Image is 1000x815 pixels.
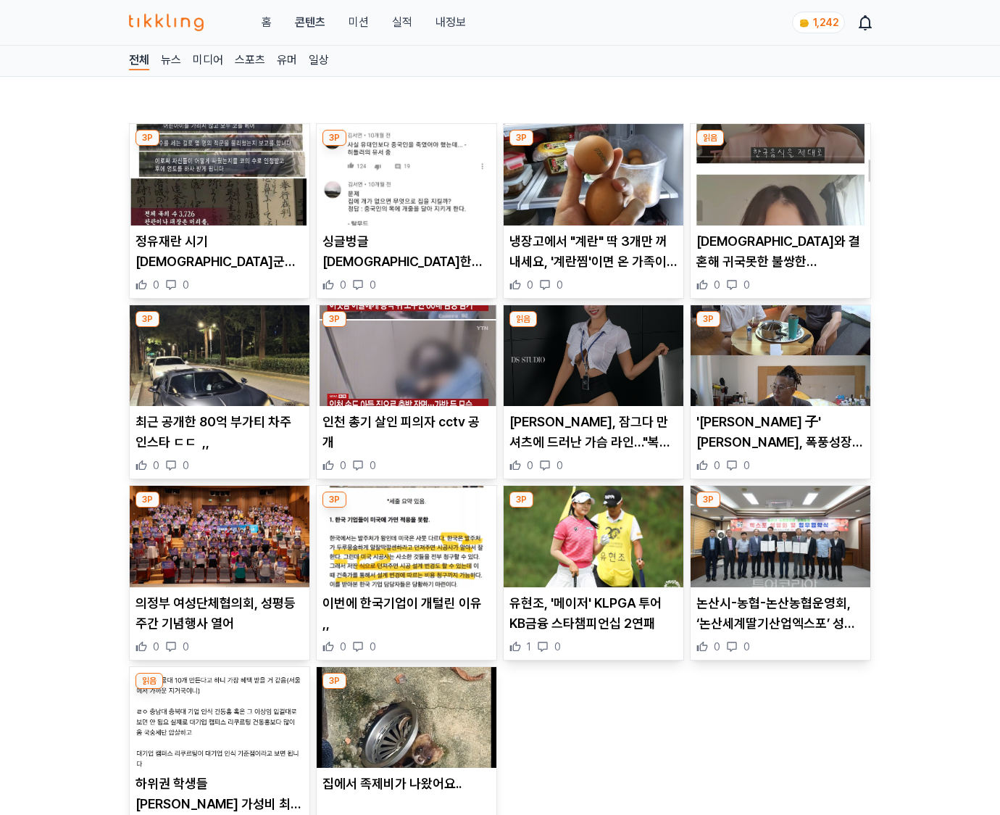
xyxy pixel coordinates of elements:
[696,593,864,634] p: 논산시-농협-논산농협운영회, ‘논산세계딸기산업엑스포’ 성공 개최 협약
[183,458,189,473] span: 0
[503,485,684,661] div: 3P 유현조, '메이저' KLPGA 투어 KB금융 스타챔피언십 2연패 유현조, '메이저' KLPGA 투어 KB금융 스타챔피언십 2연패 1 0
[183,640,189,654] span: 0
[696,311,720,327] div: 3P
[503,305,684,480] div: 읽음 맹승지, 잠그다 만 셔츠에 드러난 가슴 라인…"복장이 이래도 됩니까" 깜짝 [PERSON_NAME], 잠그다 만 셔츠에 드러난 가슴 라인…"복장이 이래도 됩니까" 깜짝 0 0
[691,124,870,226] img: 일본녀와 결혼해 귀국못한 불쌍한 한국남자
[509,412,678,452] p: [PERSON_NAME], 잠그다 만 셔츠에 드러난 가슴 라인…"복장이 이래도 됩니까" 깜짝
[322,412,491,452] p: 인천 총기 살인 피의자 cctv 공개
[714,278,720,292] span: 0
[161,51,181,70] a: 뉴스
[317,124,496,226] img: 싱글벙글 중국인한테 사기당한 사람
[136,593,304,634] p: 의정부 여성단체협의회, 성평등주간 기념행사 열어
[392,14,412,31] a: 실적
[322,673,346,689] div: 3P
[322,593,491,634] p: 이번에 한국기업이 개털린 이유 ,,
[136,130,159,146] div: 3P
[557,278,563,292] span: 0
[340,278,346,292] span: 0
[262,14,272,31] a: 홈
[743,278,750,292] span: 0
[554,640,561,654] span: 0
[370,458,376,473] span: 0
[129,51,149,70] a: 전체
[129,305,310,480] div: 3P 최근 공개한 80억 부가티 차주 인스타 ㄷㄷ ,, 최근 공개한 80억 부가티 차주 인스타 ㄷㄷ ,, 0 0
[322,231,491,272] p: 싱글벙글 [DEMOGRAPHIC_DATA]한테 사기당한 사람
[696,130,724,146] div: 읽음
[322,311,346,327] div: 3P
[193,51,223,70] a: 미디어
[322,130,346,146] div: 3P
[349,14,369,31] button: 미션
[690,485,871,661] div: 3P 논산시-농협-논산농협운영회, ‘논산세계딸기산업엑스포’ 성공 개최 협약 논산시-농협-논산농협운영회, ‘논산세계딸기산업엑스포’ 성공 개최 협약 0 0
[509,593,678,634] p: 유현조, '메이저' KLPGA 투어 KB금융 스타챔피언십 2연패
[316,305,497,480] div: 3P 인천 총기 살인 피의자 cctv 공개 인천 총기 살인 피의자 cctv 공개 0 0
[509,231,678,272] p: 냉장고에서 "계란" 딱 3개만 꺼내세요, '계란찜'이면 온 가족이 건강해집니다
[295,14,325,31] a: 콘텐츠
[153,278,159,292] span: 0
[691,305,870,407] img: '윤민수 子' 윤후, 폭풍성장한 근황에 깜짝…"더이상 모태솔로 아니다" 고백까지
[799,17,810,29] img: coin
[235,51,265,70] a: 스포츠
[527,640,531,654] span: 1
[696,492,720,508] div: 3P
[316,123,497,299] div: 3P 싱글벙글 중국인한테 사기당한 사람 싱글벙글 [DEMOGRAPHIC_DATA]한테 사기당한 사람 0 0
[714,458,720,473] span: 0
[129,123,310,299] div: 3P 정유재란 시기 일본군의 잔혹함 정유재란 시기 [DEMOGRAPHIC_DATA]군의 잔혹함 0 0
[504,124,683,226] img: 냉장고에서 "계란" 딱 3개만 꺼내세요, '계란찜'이면 온 가족이 건강해집니다
[136,412,304,452] p: 최근 공개한 80억 부가티 차주 인스타 ㄷㄷ ,,
[136,673,163,689] div: 읽음
[743,640,750,654] span: 0
[503,123,684,299] div: 3P 냉장고에서 "계란" 딱 3개만 꺼내세요, '계란찜'이면 온 가족이 건강해집니다 냉장고에서 "계란" 딱 3개만 꺼내세요, '계란찜'이면 온 가족이 건강해집니다 0 0
[129,14,204,31] img: 티끌링
[743,458,750,473] span: 0
[436,14,466,31] a: 내정보
[153,458,159,473] span: 0
[370,640,376,654] span: 0
[130,305,309,407] img: 최근 공개한 80억 부가티 차주 인스타 ㄷㄷ ,,
[792,12,842,33] a: coin 1,242
[129,485,310,661] div: 3P 의정부 여성단체협의회, 성평등주간 기념행사 열어 의정부 여성단체협의회, 성평등주간 기념행사 열어 0 0
[136,492,159,508] div: 3P
[509,311,537,327] div: 읽음
[370,278,376,292] span: 0
[691,486,870,587] img: 논산시-농협-논산농협운영회, ‘논산세계딸기산업엑스포’ 성공 개최 협약
[322,492,346,508] div: 3P
[317,486,496,587] img: 이번에 한국기업이 개털린 이유 ,,
[130,124,309,226] img: 정유재란 시기 일본군의 잔혹함
[527,278,533,292] span: 0
[509,130,533,146] div: 3P
[277,51,297,70] a: 유머
[557,458,563,473] span: 0
[340,640,346,654] span: 0
[504,486,683,587] img: 유현조, '메이저' KLPGA 투어 KB금융 스타챔피언십 2연패
[317,667,496,769] img: 집에서 족제비가 나왔어요..
[690,123,871,299] div: 읽음 일본녀와 결혼해 귀국못한 불쌍한 한국남자 [DEMOGRAPHIC_DATA]와 결혼해 귀국못한 불쌍한 [DEMOGRAPHIC_DATA]남자 0 0
[322,774,491,794] p: 집에서 족제비가 나왔어요..
[136,231,304,272] p: 정유재란 시기 [DEMOGRAPHIC_DATA]군의 잔혹함
[153,640,159,654] span: 0
[690,305,871,480] div: 3P '윤민수 子' 윤후, 폭풍성장한 근황에 깜짝…"더이상 모태솔로 아니다" 고백까지 '[PERSON_NAME] 子' [PERSON_NAME], 폭풍성장한 근황에 깜짝…"더이...
[309,51,329,70] a: 일상
[340,458,346,473] span: 0
[696,231,864,272] p: [DEMOGRAPHIC_DATA]와 결혼해 귀국못한 불쌍한 [DEMOGRAPHIC_DATA]남자
[130,486,309,587] img: 의정부 여성단체협의회, 성평등주간 기념행사 열어
[130,667,309,769] img: 하위권 학생들한테 가성비 최강인 대학교 투탑.jpg,,
[527,458,533,473] span: 0
[813,17,838,28] span: 1,242
[504,305,683,407] img: 맹승지, 잠그다 만 셔츠에 드러난 가슴 라인…"복장이 이래도 됩니까" 깜짝
[316,485,497,661] div: 3P 이번에 한국기업이 개털린 이유 ,, 이번에 한국기업이 개털린 이유 ,, 0 0
[136,311,159,327] div: 3P
[317,305,496,407] img: 인천 총기 살인 피의자 cctv 공개
[714,640,720,654] span: 0
[509,492,533,508] div: 3P
[183,278,189,292] span: 0
[136,774,304,814] p: 하위권 학생들[PERSON_NAME] 가성비 최강인 대학교 투탑.jpg,,
[696,412,864,452] p: '[PERSON_NAME] 子' [PERSON_NAME], 폭풍성장한 근황에 깜짝…"더이상 모태솔로 아니다" 고백까지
